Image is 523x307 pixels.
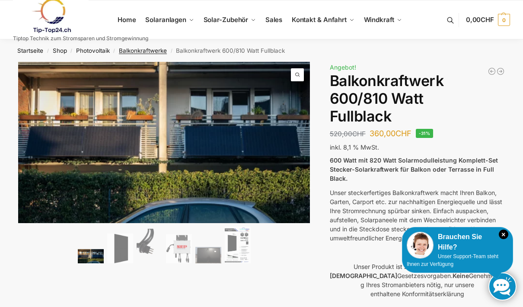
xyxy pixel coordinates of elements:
[407,232,434,259] img: Customer service
[142,0,198,39] a: Solaranlagen
[67,48,76,54] span: /
[17,47,43,54] a: Startseite
[330,262,505,298] p: Unser Produkt ist zu Gesetzesvorgaben. Genehmigung Ihres Stromanbieters nötig, nur unsere enthalt...
[360,0,405,39] a: Windkraft
[288,0,358,39] a: Kontakt & Anfahrt
[145,16,186,24] span: Solaranlagen
[330,188,505,243] p: Unser steckerfertiges Balkonkraftwerk macht Ihren Balkon, Garten, Carport etc. zur nachhaltigen E...
[261,0,286,39] a: Sales
[370,129,411,138] bdi: 360,00
[330,157,498,182] strong: 600 Watt mit 820 Watt Solarmodulleistung Komplett-Set Stecker-Solarkraftwerk für Balkon oder Terr...
[466,16,494,24] span: 0,00
[395,129,411,138] span: CHF
[292,16,347,24] span: Kontakt & Anfahrt
[466,7,510,33] a: 0,00CHF 0
[488,67,496,76] a: Balkonkraftwerk 445/600 Watt Bificial
[330,64,356,71] span: Angebot!
[364,16,394,24] span: Windkraft
[416,129,434,138] span: -31%
[330,130,366,138] bdi: 520,00
[166,234,192,263] img: NEP 800 Drosselbar auf 600 Watt
[200,0,259,39] a: Solar-Zubehör
[204,16,249,24] span: Solar-Zubehör
[330,144,379,151] span: inkl. 8,1 % MwSt.
[407,232,508,253] div: Brauchen Sie Hilfe?
[407,253,498,267] span: Unser Support-Team steht Ihnen zur Verfügung
[225,227,251,263] img: Balkonkraftwerk 600/810 Watt Fullblack – Bild 6
[481,16,494,24] span: CHF
[496,67,505,76] a: 890/600 Watt Solarkraftwerk + 2,7 KW Batteriespeicher Genehmigungsfrei
[107,233,133,263] img: TommaTech Vorderseite
[78,249,104,263] img: 2 Balkonkraftwerke
[498,14,510,26] span: 0
[352,130,366,138] span: CHF
[453,272,469,279] strong: Keine
[330,72,505,125] h1: Balkonkraftwerk 600/810 Watt Fullblack
[167,48,176,54] span: /
[499,230,508,239] i: Schließen
[110,48,119,54] span: /
[137,229,163,263] img: Anschlusskabel-3meter_schweizer-stecker
[265,16,283,24] span: Sales
[43,48,52,54] span: /
[13,36,148,41] p: Tiptop Technik zum Stromsparen und Stromgewinnung
[53,47,67,54] a: Shop
[119,47,167,54] a: Balkonkraftwerke
[76,47,110,54] a: Photovoltaik
[195,247,221,263] img: Balkonkraftwerk 600/810 Watt Fullblack – Bild 5
[330,263,481,279] strong: 100 % konform mit den [DEMOGRAPHIC_DATA]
